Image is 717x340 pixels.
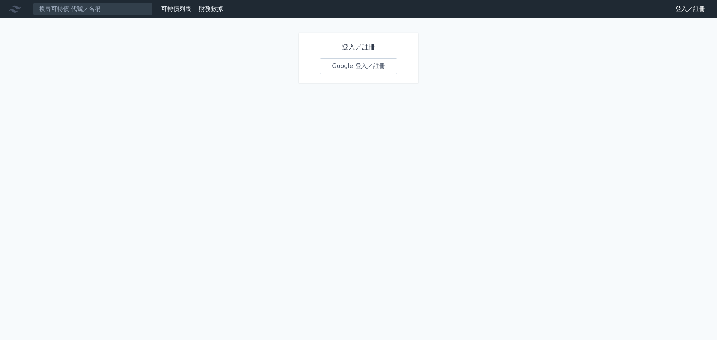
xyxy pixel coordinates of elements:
a: 財務數據 [199,5,223,12]
a: Google 登入／註冊 [320,58,397,74]
h1: 登入／註冊 [320,42,397,52]
a: 登入／註冊 [669,3,711,15]
a: 可轉債列表 [161,5,191,12]
input: 搜尋可轉債 代號／名稱 [33,3,152,15]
